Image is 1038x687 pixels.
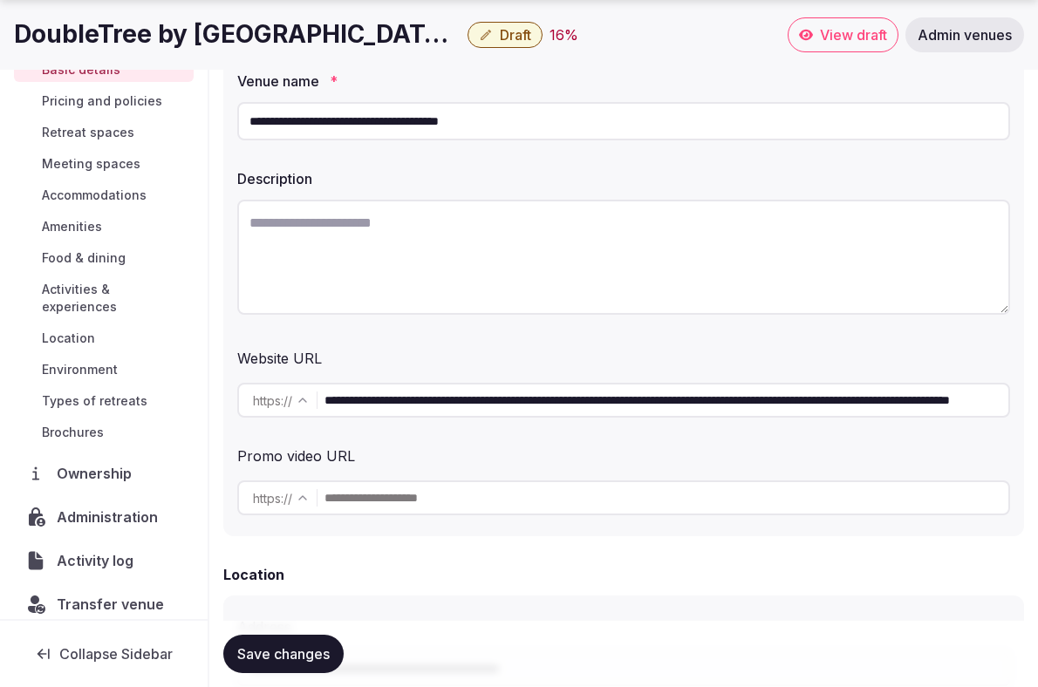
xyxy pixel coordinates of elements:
[42,249,126,267] span: Food & dining
[42,330,95,347] span: Location
[14,246,194,270] a: Food & dining
[14,326,194,350] a: Location
[820,26,887,44] span: View draft
[237,341,1010,369] div: Website URL
[14,455,194,492] a: Ownership
[57,594,164,615] span: Transfer venue
[57,507,165,527] span: Administration
[14,152,194,176] a: Meeting spaces
[237,609,1010,637] div: Address
[905,17,1024,52] a: Admin venues
[42,92,162,110] span: Pricing and policies
[42,61,120,78] span: Basic details
[14,277,194,319] a: Activities & experiences
[237,74,1010,88] label: Venue name
[223,635,344,673] button: Save changes
[14,89,194,113] a: Pricing and policies
[14,58,194,82] a: Basic details
[59,645,173,663] span: Collapse Sidebar
[42,187,147,204] span: Accommodations
[14,17,461,51] h1: DoubleTree by [GEOGRAPHIC_DATA][US_STATE]
[14,214,194,239] a: Amenities
[500,26,531,44] span: Draft
[42,218,102,235] span: Amenities
[14,420,194,445] a: Brochures
[14,586,194,622] button: Transfer venue
[918,26,1012,44] span: Admin venues
[14,183,194,207] a: Accommodations
[42,361,118,378] span: Environment
[14,499,194,535] a: Administration
[550,24,578,45] button: 16%
[237,172,1010,186] label: Description
[42,392,147,410] span: Types of retreats
[57,550,140,571] span: Activity log
[14,542,194,579] a: Activity log
[223,564,284,585] h2: Location
[788,17,898,52] a: View draft
[14,357,194,382] a: Environment
[237,439,1010,466] div: Promo video URL
[57,463,139,484] span: Ownership
[14,635,194,673] button: Collapse Sidebar
[42,424,104,441] span: Brochures
[468,22,543,48] button: Draft
[14,120,194,145] a: Retreat spaces
[237,645,330,663] span: Save changes
[550,24,578,45] div: 16 %
[14,389,194,413] a: Types of retreats
[42,281,187,316] span: Activities & experiences
[42,124,134,141] span: Retreat spaces
[42,155,140,173] span: Meeting spaces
